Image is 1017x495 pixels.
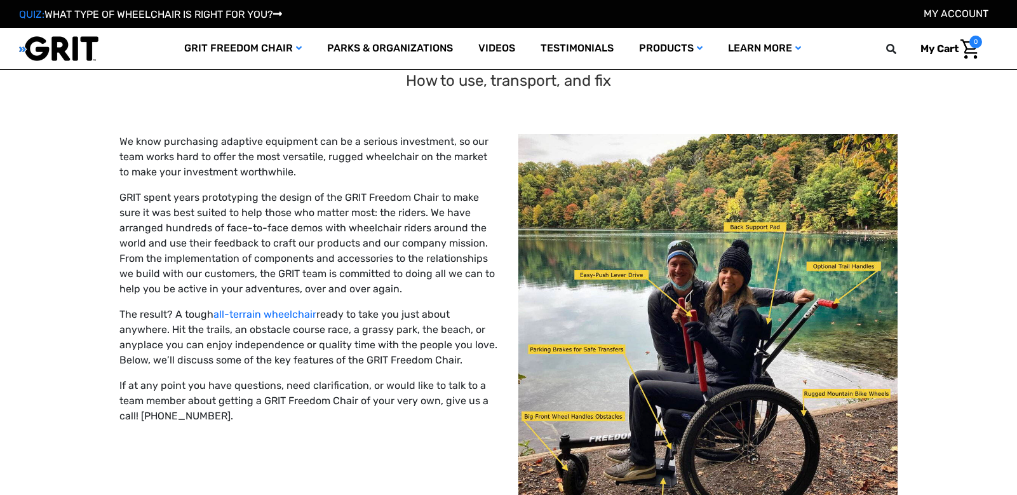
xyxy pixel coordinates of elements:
[892,36,911,62] input: Search
[119,307,499,368] p: The result? A tough ready to take you just about anywhere. Hit the trails, an obstacle course rac...
[626,28,715,69] a: Products
[119,134,499,180] p: We know purchasing adaptive equipment can be a serious investment, so our team works hard to offe...
[119,190,499,297] p: GRIT spent years prototyping the design of the GRIT Freedom Chair to make sure it was best suited...
[314,28,466,69] a: Parks & Organizations
[911,36,982,62] a: Cart with 0 items
[119,378,499,424] p: If at any point you have questions, need clarification, or would like to talk to a team member ab...
[406,69,611,92] p: How to use, transport, and fix
[172,28,314,69] a: GRIT Freedom Chair
[19,36,98,62] img: GRIT All-Terrain Wheelchair and Mobility Equipment
[924,8,988,20] a: Account
[19,8,282,20] a: QUIZ:WHAT TYPE OF WHEELCHAIR IS RIGHT FOR YOU?
[715,28,814,69] a: Learn More
[960,39,979,59] img: Cart
[920,43,959,55] span: My Cart
[19,8,44,20] span: QUIZ:
[969,36,982,48] span: 0
[213,308,316,320] a: all-terrain wheelchair
[528,28,626,69] a: Testimonials
[466,28,528,69] a: Videos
